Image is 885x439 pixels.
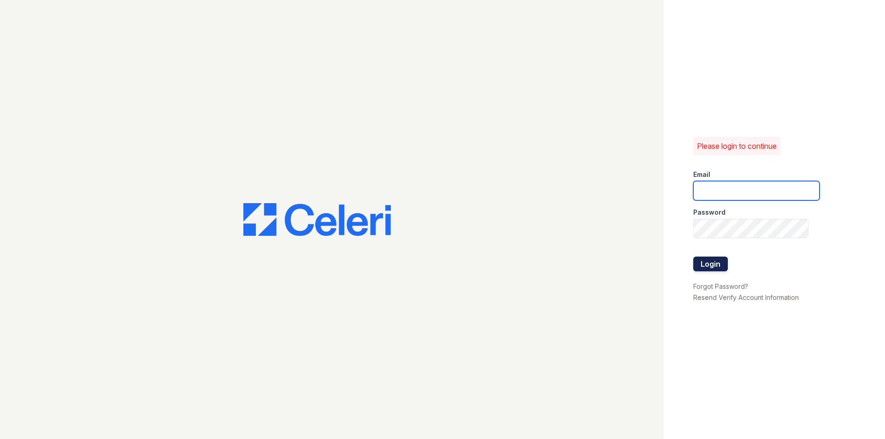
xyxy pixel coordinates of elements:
[693,208,726,217] label: Password
[243,203,391,236] img: CE_Logo_Blue-a8612792a0a2168367f1c8372b55b34899dd931a85d93a1a3d3e32e68fde9ad4.png
[697,140,777,152] p: Please login to continue
[693,257,728,271] button: Login
[693,293,799,301] a: Resend Verify Account Information
[693,282,748,290] a: Forgot Password?
[693,170,710,179] label: Email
